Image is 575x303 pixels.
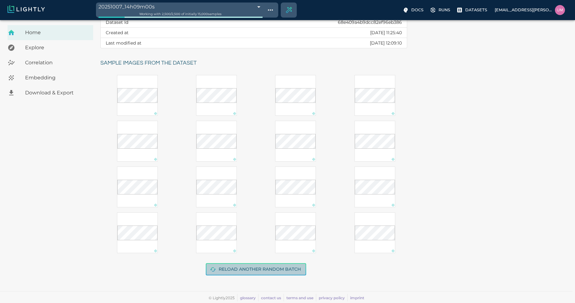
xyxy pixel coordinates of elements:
td: [DATE] 11:25:40 [218,28,407,38]
td: [DATE] 12:09:10 [218,38,407,48]
span: © Lightly 2025 [209,295,235,300]
th: Last modified at [101,38,218,48]
button: Reload another random batch [206,263,306,275]
p: Docs [411,7,423,13]
td: 68e409a4b9dcc82ef96eb386 [218,17,407,28]
div: 20251007_14h09m00s [98,3,263,11]
a: Home [8,25,93,40]
label: Datasets [455,5,490,15]
a: glossary [240,295,256,300]
label: Docs [401,5,426,15]
label: Runs [429,5,453,15]
p: Datasets [465,7,487,13]
img: uma.govindarajan@bluerivertech.com [555,5,565,15]
h6: Sample images from the dataset [100,58,412,68]
span: Explore [25,44,88,51]
div: Create selection [281,3,296,18]
span: Download & Export [25,89,88,97]
a: Download & Export [8,85,93,100]
img: Lightly [8,5,45,13]
th: Created at [101,28,218,38]
a: Explore [8,40,93,55]
span: Working with 2,500 / 2,500 of initially 15,000 samples [139,12,221,16]
a: privacy policy [319,295,345,300]
button: Show tag tree [265,5,276,15]
a: Embedding [8,70,93,85]
a: contact us [261,295,281,300]
a: terms and use [286,295,313,300]
span: Home [25,29,88,36]
span: Embedding [25,74,88,82]
label: [EMAIL_ADDRESS][PERSON_NAME][DOMAIN_NAME]uma.govindarajan@bluerivertech.com [492,3,567,17]
p: Runs [439,7,450,13]
th: Dataset Id [101,17,218,28]
p: [EMAIL_ADDRESS][PERSON_NAME][DOMAIN_NAME] [495,7,552,13]
span: Correlation [25,59,88,66]
a: imprint [350,295,364,300]
a: Correlation [8,55,93,70]
nav: explore, analyze, sample, metadata, embedding, correlations label, download your dataset [8,25,93,100]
